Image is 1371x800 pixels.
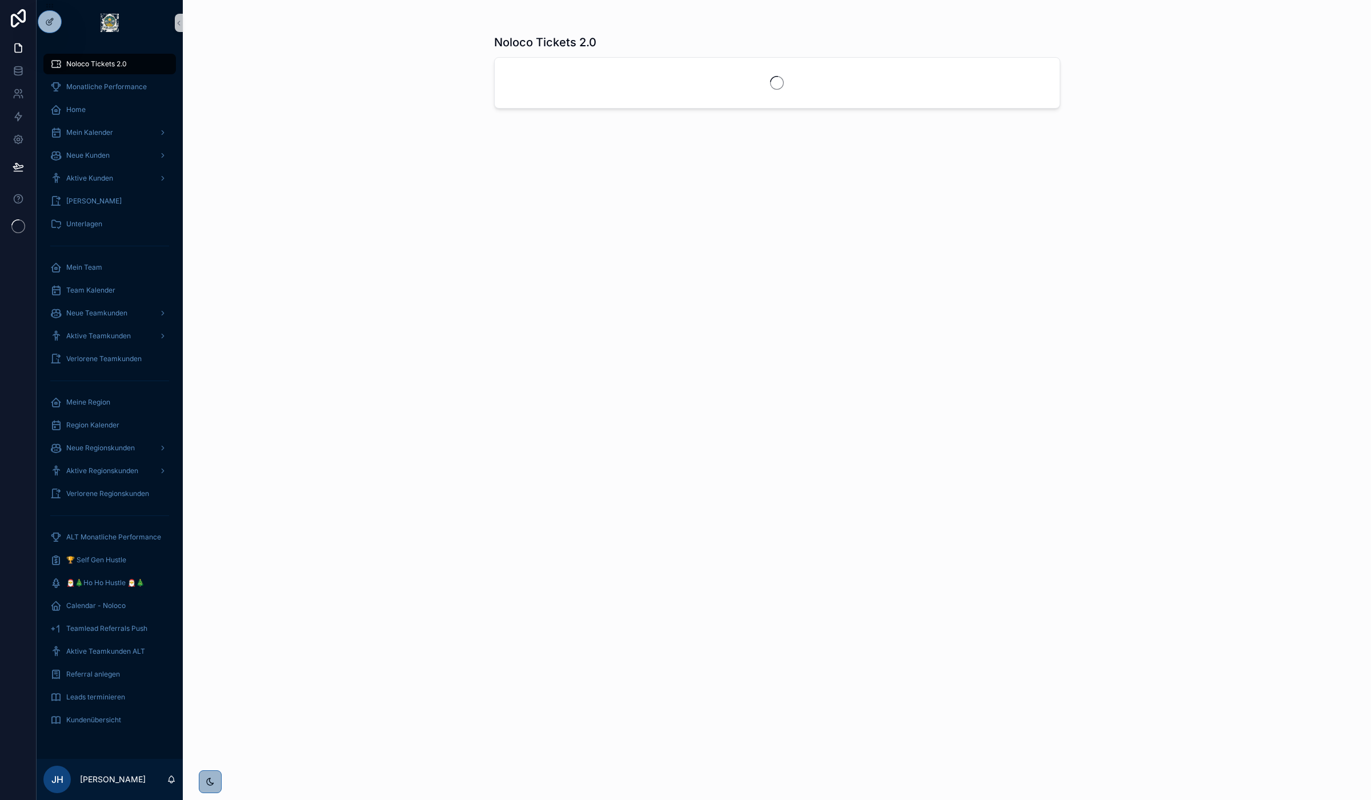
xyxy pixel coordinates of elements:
span: 🏆 Self Gen Hustle [66,555,126,565]
h1: Noloco Tickets 2.0 [494,34,596,50]
span: Neue Teamkunden [66,309,127,318]
span: Home [66,105,86,114]
span: Neue Kunden [66,151,110,160]
img: App logo [101,14,119,32]
a: 🏆 Self Gen Hustle [43,550,176,570]
a: Aktive Teamkunden [43,326,176,346]
span: Calendar - Noloco [66,601,126,610]
span: Verlorene Teamkunden [66,354,142,363]
a: Referral anlegen [43,664,176,685]
span: Neue Regionskunden [66,443,135,453]
a: Noloco Tickets 2.0 [43,54,176,74]
span: Region Kalender [66,421,119,430]
a: Mein Kalender [43,122,176,143]
a: Neue Kunden [43,145,176,166]
span: Mein Team [66,263,102,272]
span: Teamlead Referrals Push [66,624,147,633]
a: Team Kalender [43,280,176,301]
span: Team Kalender [66,286,115,295]
span: Aktive Regionskunden [66,466,138,475]
a: Mein Team [43,257,176,278]
a: Meine Region [43,392,176,413]
span: Aktive Teamkunden [66,331,131,341]
a: Monatliche Performance [43,77,176,97]
span: Verlorene Regionskunden [66,489,149,498]
a: Region Kalender [43,415,176,435]
span: Aktive Teamkunden ALT [66,647,145,656]
span: ALT Monatliche Performance [66,533,161,542]
span: JH [51,773,63,786]
a: Teamlead Referrals Push [43,618,176,639]
span: Monatliche Performance [66,82,147,91]
span: Kundenübersicht [66,715,121,725]
a: [PERSON_NAME] [43,191,176,211]
span: Leads terminieren [66,693,125,702]
a: 🎅🎄Ho Ho Hustle 🎅🎄 [43,573,176,593]
a: Verlorene Regionskunden [43,483,176,504]
a: Home [43,99,176,120]
a: Aktive Teamkunden ALT [43,641,176,662]
div: scrollable content [37,46,183,745]
span: 🎅🎄Ho Ho Hustle 🎅🎄 [66,578,145,587]
span: Aktive Kunden [66,174,113,183]
p: [PERSON_NAME] [80,774,146,785]
a: Verlorene Teamkunden [43,349,176,369]
span: Meine Region [66,398,110,407]
span: Noloco Tickets 2.0 [66,59,127,69]
a: Leads terminieren [43,687,176,707]
span: [PERSON_NAME] [66,197,122,206]
a: Aktive Regionskunden [43,461,176,481]
a: Unterlagen [43,214,176,234]
a: Neue Regionskunden [43,438,176,458]
a: Kundenübersicht [43,710,176,730]
a: Aktive Kunden [43,168,176,189]
a: ALT Monatliche Performance [43,527,176,547]
span: Mein Kalender [66,128,113,137]
span: Referral anlegen [66,670,120,679]
span: Unterlagen [66,219,102,229]
a: Neue Teamkunden [43,303,176,323]
a: Calendar - Noloco [43,595,176,616]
